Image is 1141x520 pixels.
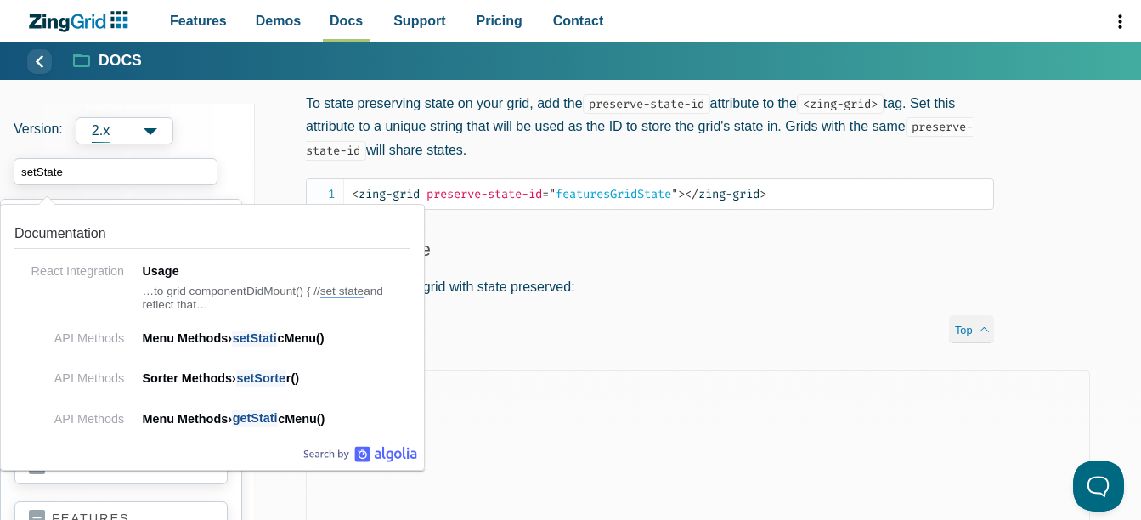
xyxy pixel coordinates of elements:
[8,317,417,357] a: Link to the result
[232,371,236,385] span: ›
[54,371,124,385] span: API Methods
[228,412,232,426] span: ›
[256,9,301,32] span: Demos
[14,117,63,144] span: Version:
[8,357,417,397] a: Link to the result
[142,328,410,348] div: Menu Methods cMenu()
[99,54,142,69] strong: Docs
[142,368,410,388] div: Sorter Methods r()
[542,187,549,201] span: =
[477,9,522,32] span: Pricing
[8,397,417,437] a: Link to the result
[685,187,760,201] span: zing-grid
[228,331,232,345] span: ›
[671,187,678,201] span: "
[306,117,973,160] code: preserve-state-id
[236,370,286,387] span: setSorte
[393,9,445,32] span: Support
[678,187,685,201] span: >
[8,212,417,317] a: Link to the result
[232,410,278,427] span: getStati
[54,412,124,426] span: API Methods
[685,187,698,201] span: </
[74,51,142,71] a: Docs
[303,446,417,463] a: Algolia
[14,158,217,185] input: search input
[352,187,420,201] span: zing-grid
[306,92,994,161] p: To state preserving state on your grid, add the attribute to the tag. Set this attribute to a uni...
[14,226,106,240] span: Documentation
[306,275,994,298] p: Here is a complete grid with state preserved:
[330,9,363,32] span: Docs
[306,239,431,260] a: Grid with State
[142,285,410,313] div: …to grid componentDidMount() { // and reflect that…
[1073,461,1124,512] iframe: Help Scout Beacon - Open
[553,9,604,32] span: Contact
[142,409,410,429] div: Menu Methods cMenu()
[549,187,556,201] span: "
[583,94,710,114] code: preserve-state-id
[352,187,359,201] span: <
[303,446,417,463] div: Search by
[170,9,227,32] span: Features
[27,11,137,32] a: ZingChart Logo. Click to return to the homepage
[31,264,125,278] span: React Integration
[542,187,678,201] span: featuresGridState
[797,94,884,114] code: <zing-grid>
[142,261,410,281] div: Usage
[320,285,364,298] span: set state
[14,117,241,144] label: Versions
[426,187,542,201] span: preserve-state-id
[760,187,766,201] span: >
[54,331,124,345] span: API Methods
[232,331,277,347] span: setStati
